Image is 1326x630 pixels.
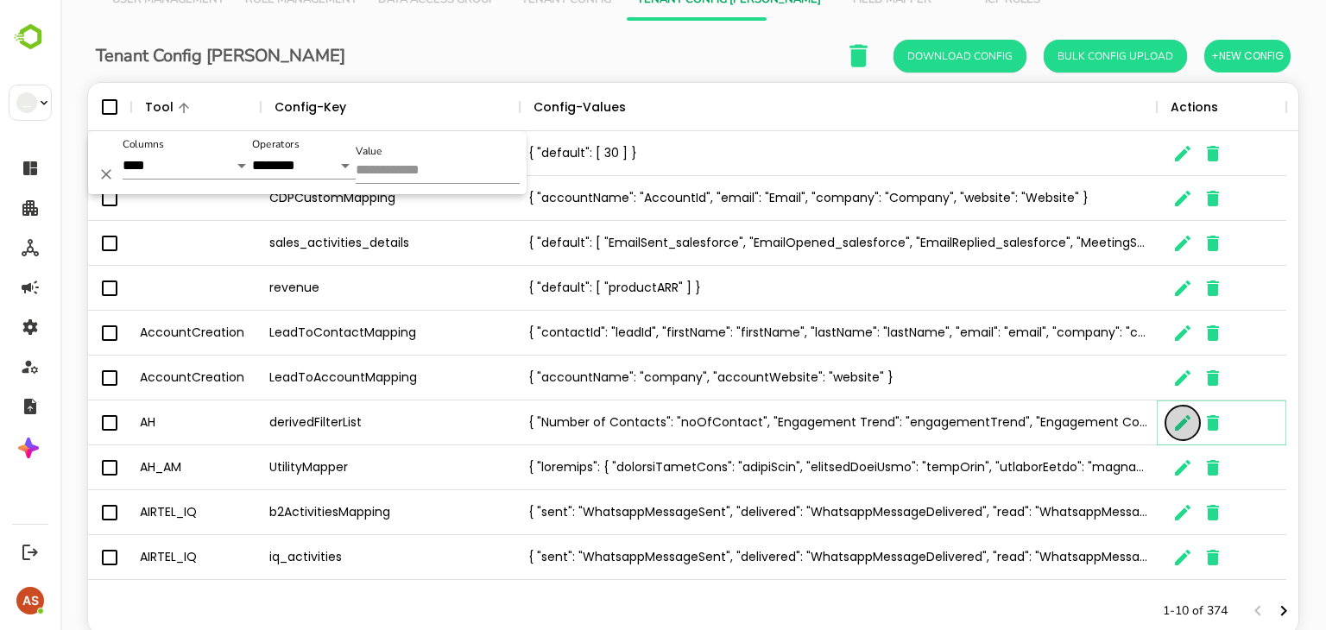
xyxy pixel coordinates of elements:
div: { "default": [ 30 ] } [459,131,1096,176]
button: Bulk Config Upload [983,40,1127,72]
button: Download Config [833,40,966,72]
button: Sort [113,98,134,118]
div: Tool [85,83,113,131]
label: Operators [192,140,239,150]
div: Config-Key [214,83,286,131]
div: revenue [200,266,459,311]
div: AH [71,400,200,445]
img: BambooboxLogoMark.f1c84d78b4c51b1a7b5f700c9845e183.svg [9,21,53,54]
button: Delete [35,163,57,186]
button: Sort [286,98,306,118]
div: derivedFilterList [200,400,459,445]
div: Config-Values [473,83,565,131]
div: AIRTEL_IQ [71,490,200,535]
div: sales_activities_details [200,221,459,266]
div: AccountCreation [71,311,200,356]
div: { "Number of Contacts": "noOfContact", "Engagement Trend": "engagementTrend", "Engagement Compari... [459,400,1096,445]
div: { "sent": "WhatsappMessageSent", "delivered": "WhatsappMessageDelivered", "read": "WhatsappMessag... [459,490,1096,535]
div: LeadToAccountMapping [200,356,459,400]
button: Next page [1210,598,1236,624]
span: +New Config [1151,45,1223,67]
div: Actions [1110,83,1158,131]
div: { "default": [ "EmailSent_salesforce", "EmailOpened_salesforce", "EmailReplied_salesforce", "Meet... [459,221,1096,266]
div: { "accountName": "company", "accountWebsite": "website" } [459,356,1096,400]
div: { "default": [ "productARR" ] } [459,266,1096,311]
div: iq_activities [200,535,459,580]
button: Logout [18,540,41,564]
h6: Tenant Config [PERSON_NAME] [35,42,285,70]
div: { "loremips": { "dolorsiTametCons": "adipiScin", "elitsedDoeiUsmo": "tempOrin", "utlaborEetdo": "... [459,445,1096,490]
label: Value [295,147,322,157]
p: 1-10 of 374 [1102,602,1167,620]
div: AIRTEL_IQ [71,535,200,580]
div: { "accountName": "AccountId", "email": "Email", "company": "Company", "website": "Website" } [459,176,1096,221]
div: AS [16,587,44,614]
label: Columns [62,140,104,150]
div: CDPCustomMapping [200,176,459,221]
div: LeadToContactMapping [200,311,459,356]
button: +New Config [1144,40,1230,72]
div: AH_AM [71,445,200,490]
div: { "sent": "WhatsappMessageSent", "delivered": "WhatsappMessageDelivered", "read": "WhatsappMessag... [459,535,1096,580]
button: Sort [565,98,586,118]
div: { "contactId": "leadId", "firstName": "firstName", "lastName": "lastName", "email": "email", "com... [459,311,1096,356]
div: b2ActivitiesMapping [200,490,459,535]
div: UtilityMapper [200,445,459,490]
div: AccountCreation [71,356,200,400]
div: __ [16,92,37,113]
